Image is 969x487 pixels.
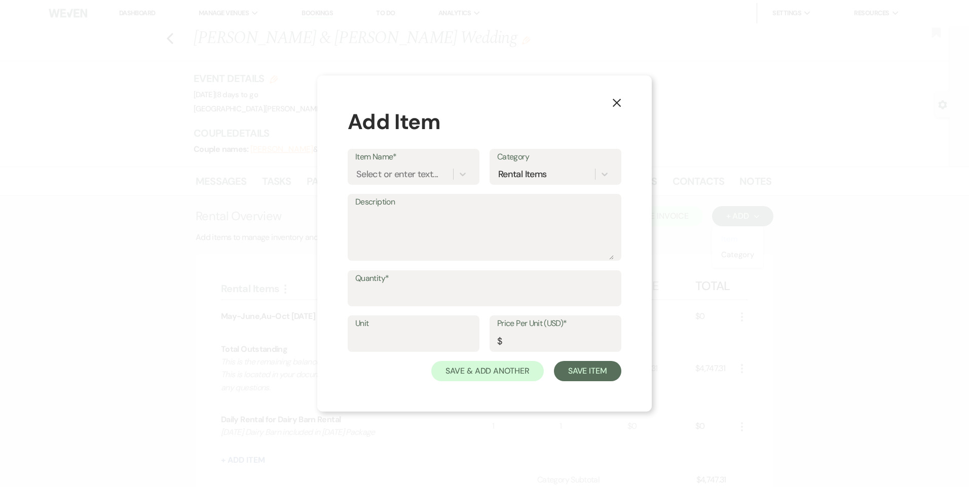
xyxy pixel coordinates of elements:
button: Save & Add Another [431,361,544,381]
label: Price Per Unit (USD)* [497,316,614,331]
label: Description [355,195,614,210]
button: Save Item [554,361,621,381]
label: Item Name* [355,150,472,165]
div: Add Item [348,106,621,138]
div: Rental Items [498,167,546,181]
label: Quantity* [355,271,614,286]
label: Category [497,150,614,165]
label: Unit [355,316,472,331]
div: Select or enter text... [356,167,438,181]
div: $ [497,335,502,348]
